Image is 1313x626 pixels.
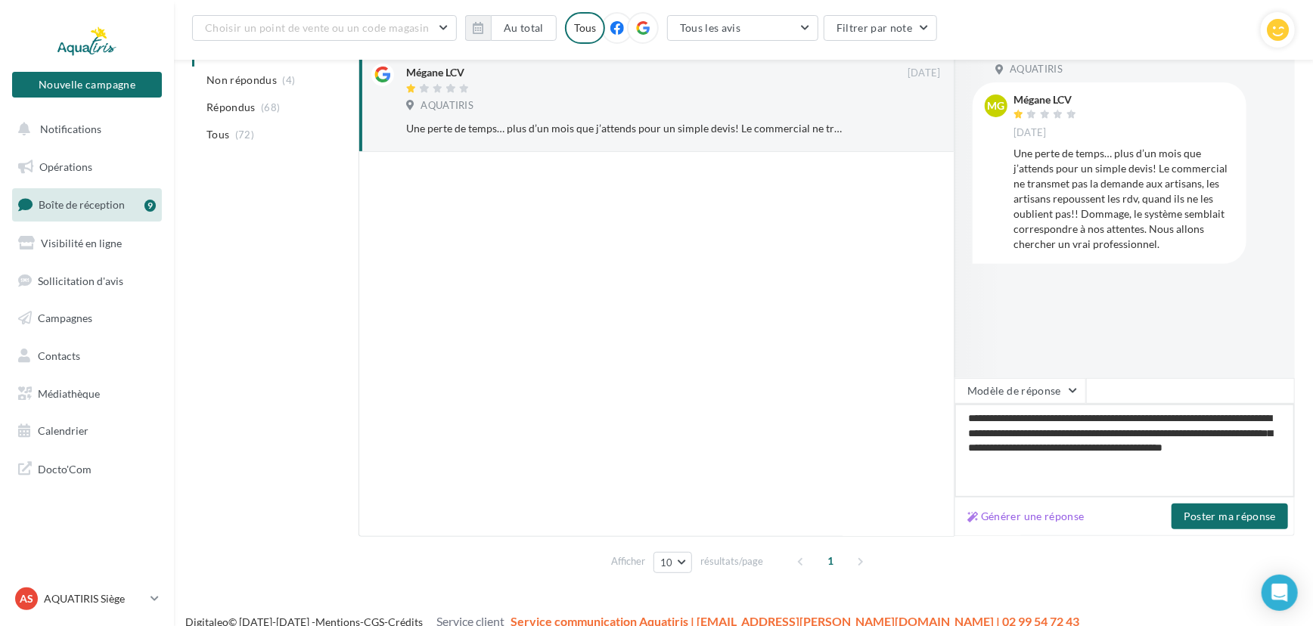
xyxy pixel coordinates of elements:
span: Afficher [611,554,645,569]
span: (72) [235,129,254,141]
div: Open Intercom Messenger [1262,575,1298,611]
span: Campagnes [38,311,92,324]
span: AS [20,591,33,606]
button: Au total [491,15,557,41]
span: Visibilité en ligne [41,237,122,249]
a: Opérations [9,151,165,183]
span: Calendrier [38,424,88,437]
button: Tous les avis [667,15,818,41]
a: Docto'Com [9,453,165,485]
div: Mégane LCV [406,65,464,80]
button: Modèle de réponse [954,378,1086,404]
a: Médiathèque [9,378,165,410]
button: Générer une réponse [961,507,1091,525]
div: Tous [565,12,605,44]
span: Tous les avis [680,21,741,34]
span: Répondus [206,100,256,115]
span: Sollicitation d'avis [38,274,123,287]
a: Visibilité en ligne [9,228,165,259]
span: Opérations [39,160,92,173]
a: Campagnes [9,302,165,334]
button: 10 [653,552,692,573]
span: Docto'Com [38,459,92,479]
span: Notifications [40,122,101,135]
a: Calendrier [9,415,165,447]
div: 9 [144,200,156,212]
button: Au total [465,15,557,41]
span: AQUATIRIS [421,99,473,113]
span: Contacts [38,349,80,362]
div: Mégane LCV [1013,95,1080,105]
div: Une perte de temps… plus d’un mois que j’attends pour un simple devis! Le commercial ne transmet ... [1013,146,1234,252]
button: Nouvelle campagne [12,72,162,98]
span: Boîte de réception [39,198,125,211]
button: Poster ma réponse [1172,504,1288,529]
span: Mg [988,98,1005,113]
button: Notifications [9,113,159,145]
span: (4) [283,74,296,86]
span: résultats/page [700,554,763,569]
span: [DATE] [908,67,941,80]
span: AQUATIRIS [1010,63,1063,76]
span: (68) [261,101,280,113]
a: Sollicitation d'avis [9,265,165,297]
span: Tous [206,127,229,142]
a: Boîte de réception9 [9,188,165,221]
p: AQUATIRIS Siège [44,591,144,606]
span: [DATE] [1013,126,1047,140]
span: Choisir un point de vente ou un code magasin [205,21,429,34]
span: Médiathèque [38,387,100,400]
span: 1 [819,549,843,573]
a: AS AQUATIRIS Siège [12,584,162,613]
span: Non répondus [206,73,277,88]
button: Filtrer par note [824,15,938,41]
div: Une perte de temps… plus d’un mois que j’attends pour un simple devis! Le commercial ne transmet ... [406,121,843,136]
button: Choisir un point de vente ou un code magasin [192,15,457,41]
a: Contacts [9,340,165,372]
span: 10 [660,556,673,569]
